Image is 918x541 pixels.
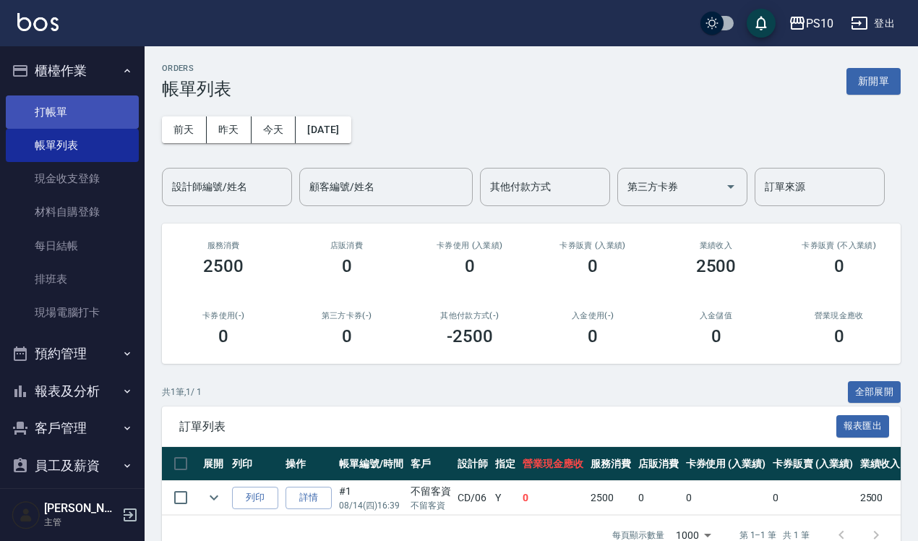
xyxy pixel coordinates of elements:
[806,14,833,33] div: PS10
[465,256,475,276] h3: 0
[6,95,139,129] a: 打帳單
[342,256,352,276] h3: 0
[162,79,231,99] h3: 帳單列表
[834,256,844,276] h3: 0
[769,481,857,515] td: 0
[846,68,901,95] button: 新開單
[6,229,139,263] a: 每日結帳
[857,447,904,481] th: 業績收入
[672,311,760,320] h2: 入金儲值
[286,487,332,509] a: 詳情
[672,241,760,250] h2: 業績收入
[203,487,225,508] button: expand row
[682,481,770,515] td: 0
[454,481,492,515] td: CD /06
[848,381,901,404] button: 全部展開
[232,487,278,509] button: 列印
[179,241,267,250] h3: 服務消費
[588,256,598,276] h3: 0
[783,9,839,38] button: PS10
[228,447,282,481] th: 列印
[682,447,770,481] th: 卡券使用 (入業績)
[6,372,139,410] button: 報表及分析
[411,484,451,499] div: 不留客資
[44,516,118,529] p: 主管
[6,195,139,229] a: 材料自購登錄
[426,311,514,320] h2: 其他付款方式(-)
[834,326,844,346] h3: 0
[836,415,890,438] button: 報表匯出
[411,499,451,512] p: 不留客資
[335,447,407,481] th: 帳單編號/時間
[857,481,904,515] td: 2500
[795,241,883,250] h2: 卡券販賣 (不入業績)
[282,447,335,481] th: 操作
[492,447,519,481] th: 指定
[17,13,59,31] img: Logo
[252,116,296,143] button: 今天
[635,447,682,481] th: 店販消費
[162,64,231,73] h2: ORDERS
[200,447,228,481] th: 展開
[696,256,737,276] h3: 2500
[207,116,252,143] button: 昨天
[492,481,519,515] td: Y
[846,74,901,88] a: 新開單
[795,311,883,320] h2: 營業現金應收
[162,385,202,399] p: 共 1 筆, 1 / 1
[302,241,390,250] h2: 店販消費
[12,500,40,529] img: Person
[6,484,139,521] button: 商品管理
[335,481,407,515] td: #1
[549,311,637,320] h2: 入金使用(-)
[162,116,207,143] button: 前天
[44,501,118,516] h5: [PERSON_NAME]
[519,447,587,481] th: 營業現金應收
[6,296,139,329] a: 現場電腦打卡
[635,481,682,515] td: 0
[407,447,455,481] th: 客戶
[6,409,139,447] button: 客戶管理
[218,326,228,346] h3: 0
[179,419,836,434] span: 訂單列表
[339,499,403,512] p: 08/14 (四) 16:39
[342,326,352,346] h3: 0
[719,175,742,198] button: Open
[6,162,139,195] a: 現金收支登錄
[302,311,390,320] h2: 第三方卡券(-)
[769,447,857,481] th: 卡券販賣 (入業績)
[296,116,351,143] button: [DATE]
[179,311,267,320] h2: 卡券使用(-)
[519,481,587,515] td: 0
[549,241,637,250] h2: 卡券販賣 (入業績)
[587,481,635,515] td: 2500
[845,10,901,37] button: 登出
[6,52,139,90] button: 櫃檯作業
[6,447,139,485] button: 員工及薪資
[6,263,139,296] a: 排班表
[426,241,514,250] h2: 卡券使用 (入業績)
[454,447,492,481] th: 設計師
[587,447,635,481] th: 服務消費
[588,326,598,346] h3: 0
[447,326,493,346] h3: -2500
[6,129,139,162] a: 帳單列表
[711,326,721,346] h3: 0
[747,9,776,38] button: save
[203,256,244,276] h3: 2500
[6,335,139,372] button: 預約管理
[836,419,890,433] a: 報表匯出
